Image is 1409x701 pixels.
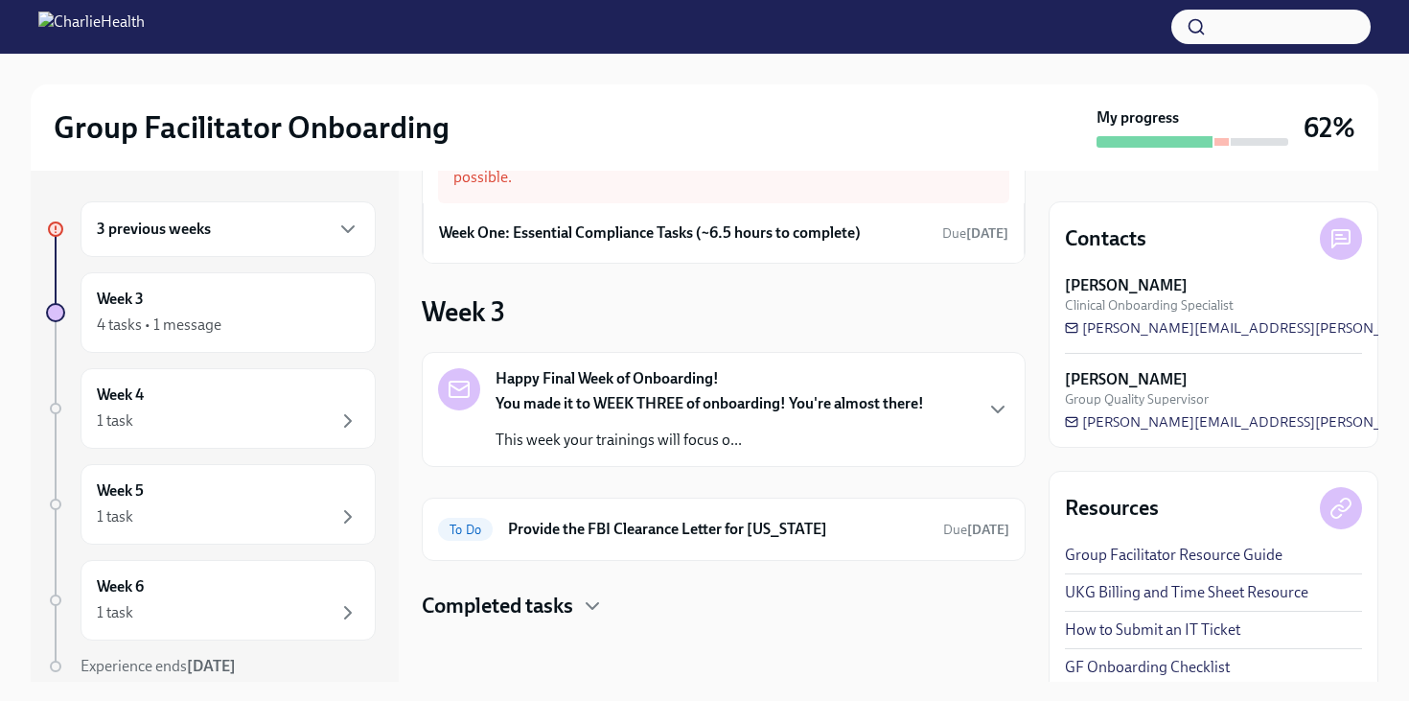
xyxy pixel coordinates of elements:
strong: [DATE] [187,657,236,675]
img: CharlieHealth [38,12,145,42]
a: Week 41 task [46,368,376,449]
h3: 62% [1304,110,1355,145]
h3: Week 3 [422,294,505,329]
div: 1 task [97,410,133,432]
strong: Happy Final Week of Onboarding! [496,368,719,389]
span: Experience ends [81,657,236,675]
h4: Resources [1065,494,1159,523]
strong: [PERSON_NAME] [1065,369,1188,390]
h6: Week 6 [97,576,144,597]
h4: Completed tasks [422,592,573,620]
div: 1 task [97,506,133,527]
a: How to Submit an IT Ticket [1065,619,1240,641]
h6: Provide the FBI Clearance Letter for [US_STATE] [508,519,928,540]
h6: Week One: Essential Compliance Tasks (~6.5 hours to complete) [439,222,861,244]
div: 3 previous weeks [81,201,376,257]
h6: 3 previous weeks [97,219,211,240]
div: 4 tasks • 1 message [97,315,221,336]
p: This week your trainings will focus o... [496,430,924,451]
span: Group Quality Supervisor [1065,390,1209,409]
h6: Week 3 [97,289,144,310]
strong: [DATE] [966,225,1008,242]
h6: Week 4 [97,385,144,406]
a: Week 61 task [46,560,376,641]
strong: [PERSON_NAME] [1065,275,1188,296]
a: Group Facilitator Resource Guide [1065,545,1282,566]
strong: My progress [1097,107,1179,129]
a: Week 34 tasks • 1 message [46,272,376,353]
strong: [DATE] [967,522,1009,538]
span: Due [943,522,1009,538]
span: Due [942,225,1008,242]
div: 1 task [97,602,133,623]
a: UKG Billing and Time Sheet Resource [1065,582,1308,603]
a: GF Onboarding Checklist [1065,657,1230,678]
h4: Contacts [1065,224,1146,253]
span: October 8th, 2025 09:00 [943,521,1009,539]
span: To Do [438,523,493,537]
h2: Group Facilitator Onboarding [54,108,450,147]
div: Completed tasks [422,592,1026,620]
a: Week One: Essential Compliance Tasks (~6.5 hours to complete)Due[DATE] [439,219,1008,247]
span: September 9th, 2025 09:00 [942,224,1008,243]
a: Week 51 task [46,464,376,545]
span: Clinical Onboarding Specialist [1065,296,1234,315]
a: To DoProvide the FBI Clearance Letter for [US_STATE]Due[DATE] [438,514,1009,545]
strong: You made it to WEEK THREE of onboarding! You're almost there! [496,394,924,412]
h6: Week 5 [97,480,144,502]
